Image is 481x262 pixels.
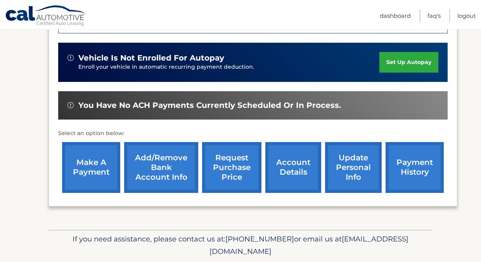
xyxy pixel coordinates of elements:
[67,55,74,61] img: alert-white.svg
[78,101,341,110] span: You have no ACH payments currently scheduled or in process.
[54,233,427,258] p: If you need assistance, please contact us at: or email us at
[380,9,411,22] a: Dashboard
[202,142,261,193] a: request purchase price
[325,142,382,193] a: update personal info
[265,142,321,193] a: account details
[457,9,476,22] a: Logout
[67,102,74,108] img: alert-white.svg
[427,9,441,22] a: FAQ's
[78,63,379,71] p: Enroll your vehicle in automatic recurring payment deduction.
[62,142,120,193] a: make a payment
[5,5,87,28] a: Cal Automotive
[379,52,438,73] a: set up autopay
[78,53,224,63] span: vehicle is not enrolled for autopay
[124,142,198,193] a: Add/Remove bank account info
[58,129,448,138] p: Select an option below:
[225,234,294,243] span: [PHONE_NUMBER]
[386,142,444,193] a: payment history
